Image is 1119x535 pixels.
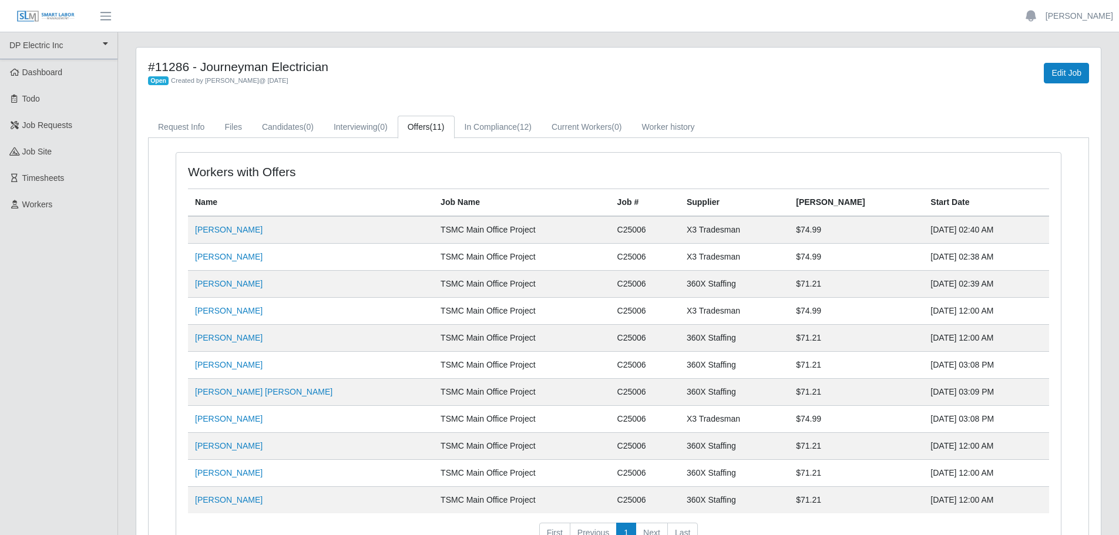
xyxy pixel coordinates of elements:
[542,116,632,139] a: Current Workers
[1046,10,1113,22] a: [PERSON_NAME]
[923,298,1049,325] td: [DATE] 12:00 AM
[434,433,610,460] td: TSMC Main Office Project
[680,244,789,271] td: X3 Tradesman
[610,487,680,514] td: C25006
[789,460,923,487] td: $71.21
[610,460,680,487] td: C25006
[434,379,610,406] td: TSMC Main Office Project
[195,225,263,234] a: [PERSON_NAME]
[680,406,789,433] td: X3 Tradesman
[188,189,434,217] th: Name
[148,59,690,74] h4: #11286 - Journeyman Electrician
[378,122,388,132] span: (0)
[789,379,923,406] td: $71.21
[923,244,1049,271] td: [DATE] 02:38 AM
[923,352,1049,379] td: [DATE] 03:08 PM
[195,360,263,369] a: [PERSON_NAME]
[434,298,610,325] td: TSMC Main Office Project
[680,189,789,217] th: Supplier
[610,379,680,406] td: C25006
[789,189,923,217] th: [PERSON_NAME]
[680,352,789,379] td: 360X Staffing
[610,189,680,217] th: Job #
[214,116,252,139] a: Files
[789,216,923,244] td: $74.99
[434,216,610,244] td: TSMC Main Office Project
[923,433,1049,460] td: [DATE] 12:00 AM
[789,406,923,433] td: $74.99
[789,487,923,514] td: $71.21
[195,306,263,315] a: [PERSON_NAME]
[610,271,680,298] td: C25006
[789,433,923,460] td: $71.21
[434,271,610,298] td: TSMC Main Office Project
[22,68,63,77] span: Dashboard
[324,116,398,139] a: Interviewing
[22,147,52,156] span: job site
[789,244,923,271] td: $74.99
[680,379,789,406] td: 360X Staffing
[195,468,263,477] a: [PERSON_NAME]
[148,76,169,86] span: Open
[923,487,1049,514] td: [DATE] 12:00 AM
[923,460,1049,487] td: [DATE] 12:00 AM
[195,495,263,504] a: [PERSON_NAME]
[680,271,789,298] td: 360X Staffing
[680,487,789,514] td: 360X Staffing
[434,352,610,379] td: TSMC Main Office Project
[195,252,263,261] a: [PERSON_NAME]
[434,325,610,352] td: TSMC Main Office Project
[923,189,1049,217] th: Start Date
[610,325,680,352] td: C25006
[610,406,680,433] td: C25006
[789,298,923,325] td: $74.99
[455,116,542,139] a: In Compliance
[252,116,324,139] a: Candidates
[148,116,214,139] a: Request Info
[434,460,610,487] td: TSMC Main Office Project
[610,352,680,379] td: C25006
[188,164,536,179] h4: Workers with Offers
[1044,63,1089,83] a: Edit Job
[398,116,455,139] a: Offers
[923,379,1049,406] td: [DATE] 03:09 PM
[789,271,923,298] td: $71.21
[195,441,263,450] a: [PERSON_NAME]
[610,216,680,244] td: C25006
[680,298,789,325] td: X3 Tradesman
[304,122,314,132] span: (0)
[680,433,789,460] td: 360X Staffing
[923,325,1049,352] td: [DATE] 12:00 AM
[16,10,75,23] img: SLM Logo
[631,116,704,139] a: Worker history
[195,414,263,423] a: [PERSON_NAME]
[22,120,73,130] span: Job Requests
[434,406,610,433] td: TSMC Main Office Project
[923,216,1049,244] td: [DATE] 02:40 AM
[22,200,53,209] span: Workers
[22,173,65,183] span: Timesheets
[610,433,680,460] td: C25006
[434,244,610,271] td: TSMC Main Office Project
[434,487,610,514] td: TSMC Main Office Project
[430,122,445,132] span: (11)
[680,325,789,352] td: 360X Staffing
[923,406,1049,433] td: [DATE] 03:08 PM
[517,122,532,132] span: (12)
[195,279,263,288] a: [PERSON_NAME]
[923,271,1049,298] td: [DATE] 02:39 AM
[195,387,332,396] a: [PERSON_NAME] [PERSON_NAME]
[611,122,621,132] span: (0)
[789,325,923,352] td: $71.21
[610,244,680,271] td: C25006
[680,460,789,487] td: 360X Staffing
[789,352,923,379] td: $71.21
[171,77,288,84] span: Created by [PERSON_NAME] @ [DATE]
[22,94,40,103] span: Todo
[610,298,680,325] td: C25006
[195,333,263,342] a: [PERSON_NAME]
[434,189,610,217] th: Job Name
[680,216,789,244] td: X3 Tradesman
